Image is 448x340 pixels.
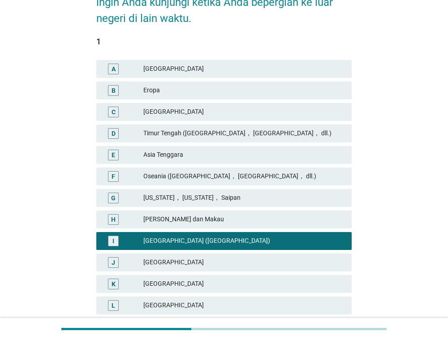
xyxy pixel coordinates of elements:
[143,171,345,182] div: Oseania ([GEOGRAPHIC_DATA]， [GEOGRAPHIC_DATA]， dll.)
[143,279,345,289] div: [GEOGRAPHIC_DATA]
[143,150,345,160] div: Asia Tenggara
[143,214,345,225] div: [PERSON_NAME] dan Makau
[112,150,115,159] div: E
[143,193,345,203] div: [US_STATE]， [US_STATE]， Saipan
[112,258,115,267] div: J
[112,236,114,245] div: I
[96,35,352,47] div: 1
[111,215,116,224] div: H
[112,279,116,288] div: K
[143,236,345,246] div: [GEOGRAPHIC_DATA] ([GEOGRAPHIC_DATA])
[143,85,345,96] div: Eropa
[112,86,116,95] div: B
[143,128,345,139] div: Timur Tengah ([GEOGRAPHIC_DATA]， [GEOGRAPHIC_DATA]， dll.)
[143,257,345,268] div: [GEOGRAPHIC_DATA]
[112,107,116,116] div: C
[143,64,345,74] div: [GEOGRAPHIC_DATA]
[112,172,115,181] div: F
[112,64,116,73] div: A
[112,129,116,138] div: D
[112,301,115,310] div: L
[111,193,116,202] div: G
[143,300,345,311] div: [GEOGRAPHIC_DATA]
[143,107,345,117] div: [GEOGRAPHIC_DATA]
